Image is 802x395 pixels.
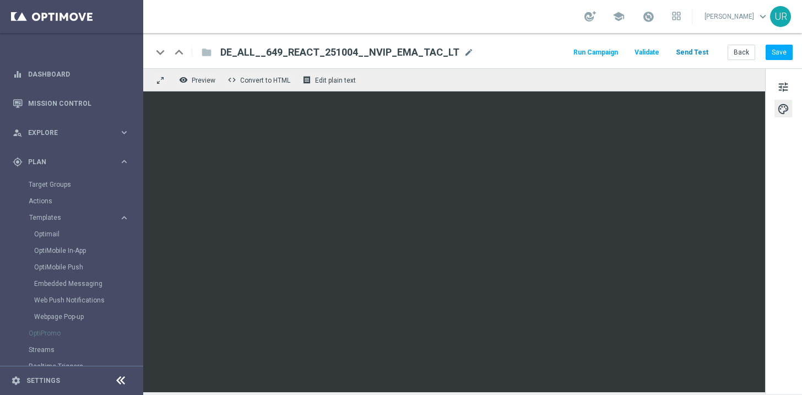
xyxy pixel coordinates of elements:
a: Settings [26,377,60,384]
a: OptiMobile In-App [34,246,115,255]
button: receipt Edit plain text [300,73,361,87]
i: receipt [302,75,311,84]
button: equalizer Dashboard [12,70,130,79]
button: gps_fixed Plan keyboard_arrow_right [12,158,130,166]
div: Dashboard [13,59,129,89]
button: Mission Control [12,99,130,108]
div: Templates [29,214,119,221]
button: Send Test [674,45,710,60]
a: Optimail [34,230,115,239]
div: UR [770,6,791,27]
i: settings [11,376,21,386]
i: remove_red_eye [179,75,188,84]
a: OptiMobile Push [34,263,115,272]
a: Web Push Notifications [34,296,115,305]
a: Mission Control [28,89,129,118]
span: Edit plain text [315,77,356,84]
div: Templates [29,209,142,325]
a: Streams [29,345,115,354]
button: palette [774,100,792,117]
div: Embedded Messaging [34,275,142,292]
button: Save [766,45,793,60]
i: person_search [13,128,23,138]
div: Realtime Triggers [29,358,142,375]
a: [PERSON_NAME]keyboard_arrow_down [703,8,770,25]
span: DE_ALL__649_REACT_251004__NVIP_EMA_TAC_LT [220,46,459,59]
span: Plan [28,159,119,165]
a: Target Groups [29,180,115,189]
span: Validate [635,48,659,56]
span: keyboard_arrow_down [757,10,769,23]
div: Web Push Notifications [34,292,142,309]
i: equalizer [13,69,23,79]
i: keyboard_arrow_right [119,156,129,167]
a: Realtime Triggers [29,362,115,371]
button: remove_red_eye Preview [176,73,220,87]
i: gps_fixed [13,157,23,167]
div: Streams [29,342,142,358]
i: keyboard_arrow_right [119,127,129,138]
button: Validate [633,45,661,60]
span: code [227,75,236,84]
button: Templates keyboard_arrow_right [29,213,130,222]
div: Actions [29,193,142,209]
div: Mission Control [13,89,129,118]
a: Dashboard [28,59,129,89]
div: Webpage Pop-up [34,309,142,325]
span: Explore [28,129,119,136]
a: Webpage Pop-up [34,312,115,321]
button: code Convert to HTML [225,73,295,87]
span: palette [777,102,789,116]
i: keyboard_arrow_right [119,213,129,223]
div: OptiMobile In-App [34,242,142,259]
button: Back [728,45,755,60]
div: Optimail [34,226,142,242]
div: OptiMobile Push [34,259,142,275]
span: tune [777,80,789,94]
div: Explore [13,128,119,138]
button: tune [774,78,792,95]
span: Preview [192,77,215,84]
a: Actions [29,197,115,205]
div: OptiPromo [29,325,142,342]
span: mode_edit [464,47,474,57]
span: Templates [29,214,108,221]
button: Run Campaign [572,45,620,60]
button: person_search Explore keyboard_arrow_right [12,128,130,137]
div: Plan [13,157,119,167]
span: school [613,10,625,23]
a: Embedded Messaging [34,279,115,288]
div: Target Groups [29,176,142,193]
span: Convert to HTML [240,77,290,84]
